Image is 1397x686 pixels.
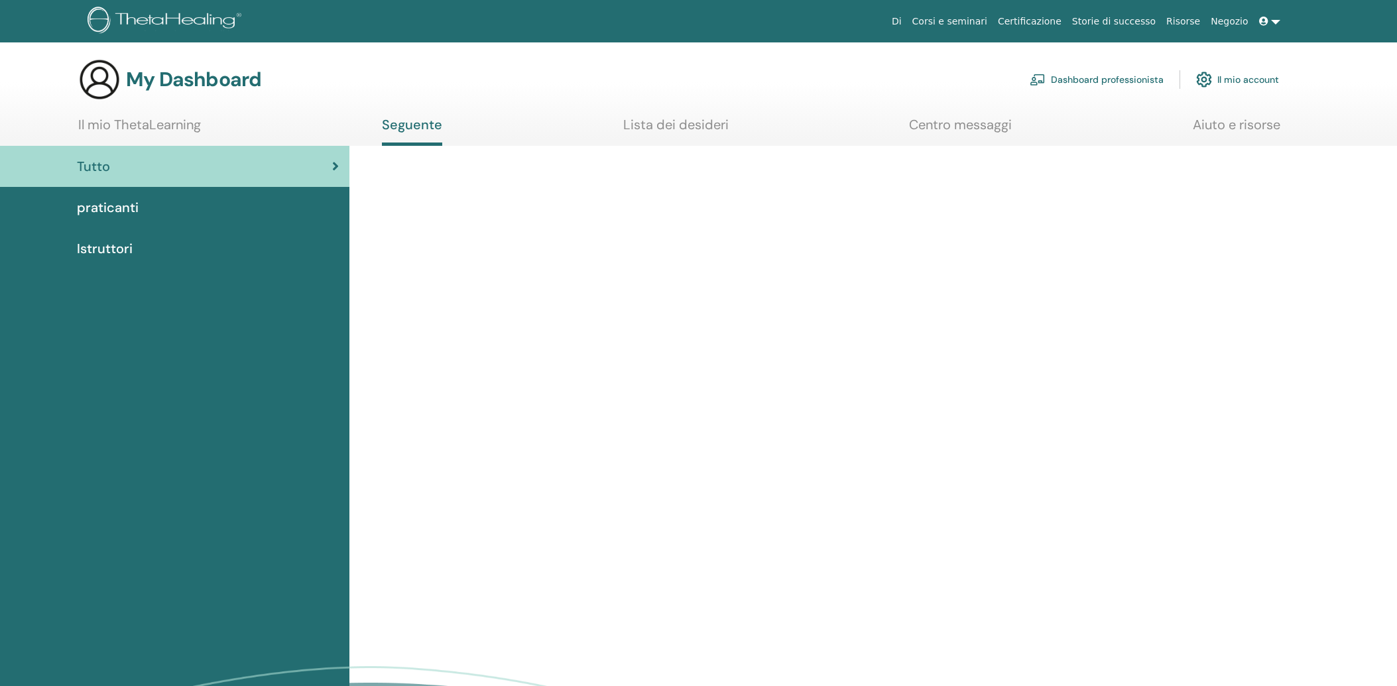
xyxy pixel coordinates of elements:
[623,117,729,143] a: Lista dei desideri
[78,117,201,143] a: Il mio ThetaLearning
[907,9,993,34] a: Corsi e seminari
[382,117,442,146] a: Seguente
[1030,74,1046,86] img: chalkboard-teacher.svg
[1161,9,1205,34] a: Risorse
[77,239,133,258] span: Istruttori
[126,68,261,91] h3: My Dashboard
[77,198,139,217] span: praticanti
[1030,65,1164,94] a: Dashboard professionista
[88,7,246,36] img: logo.png
[78,58,121,101] img: generic-user-icon.jpg
[77,156,110,176] span: Tutto
[1205,9,1253,34] a: Negozio
[993,9,1067,34] a: Certificazione
[1067,9,1161,34] a: Storie di successo
[1196,68,1212,91] img: cog.svg
[886,9,907,34] a: Di
[1193,117,1280,143] a: Aiuto e risorse
[1196,65,1279,94] a: Il mio account
[909,117,1012,143] a: Centro messaggi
